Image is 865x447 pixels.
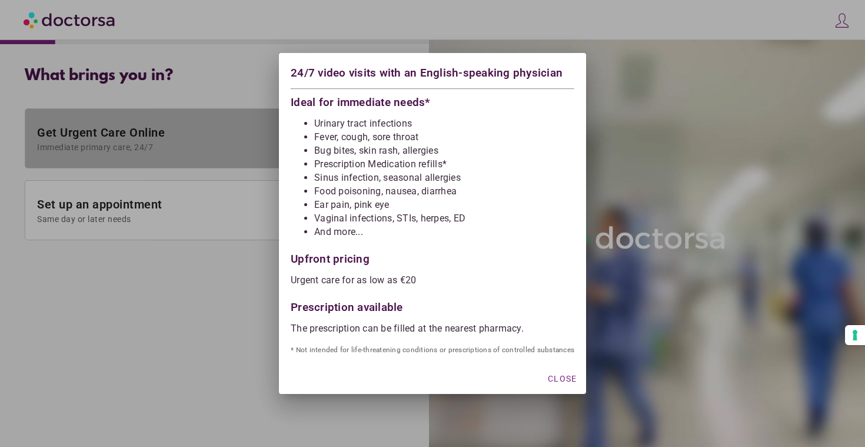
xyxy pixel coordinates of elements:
div: Prescription available [291,296,574,313]
div: 24/7 video visits with an English-speaking physician [291,65,574,84]
li: And more... [314,226,574,238]
span: Close [548,374,577,383]
p: * Not intended for life-threatening conditions or prescriptions of controlled substances [291,344,574,356]
div: Ideal for immediate needs* [291,94,574,108]
li: Urinary tract infections [314,118,574,130]
li: Ear pain, pink eye [314,199,574,211]
button: Your consent preferences for tracking technologies [845,325,865,345]
li: Fever, cough, sore throat [314,131,574,143]
button: Close [543,368,581,389]
p: The prescription can be filled at the nearest pharmacy. [291,323,574,335]
li: Prescription Medication refills* [314,158,574,170]
li: Bug bites, skin rash, allergies [314,145,574,157]
li: Food poisoning, nausea, diarrhea [314,186,574,197]
li: Sinus infection, seasonal allergies [314,172,574,184]
div: Upfront pricing [291,247,574,265]
p: Urgent care for as low as €20 [291,274,574,286]
li: Vaginal infections, STIs, herpes, ED [314,213,574,224]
